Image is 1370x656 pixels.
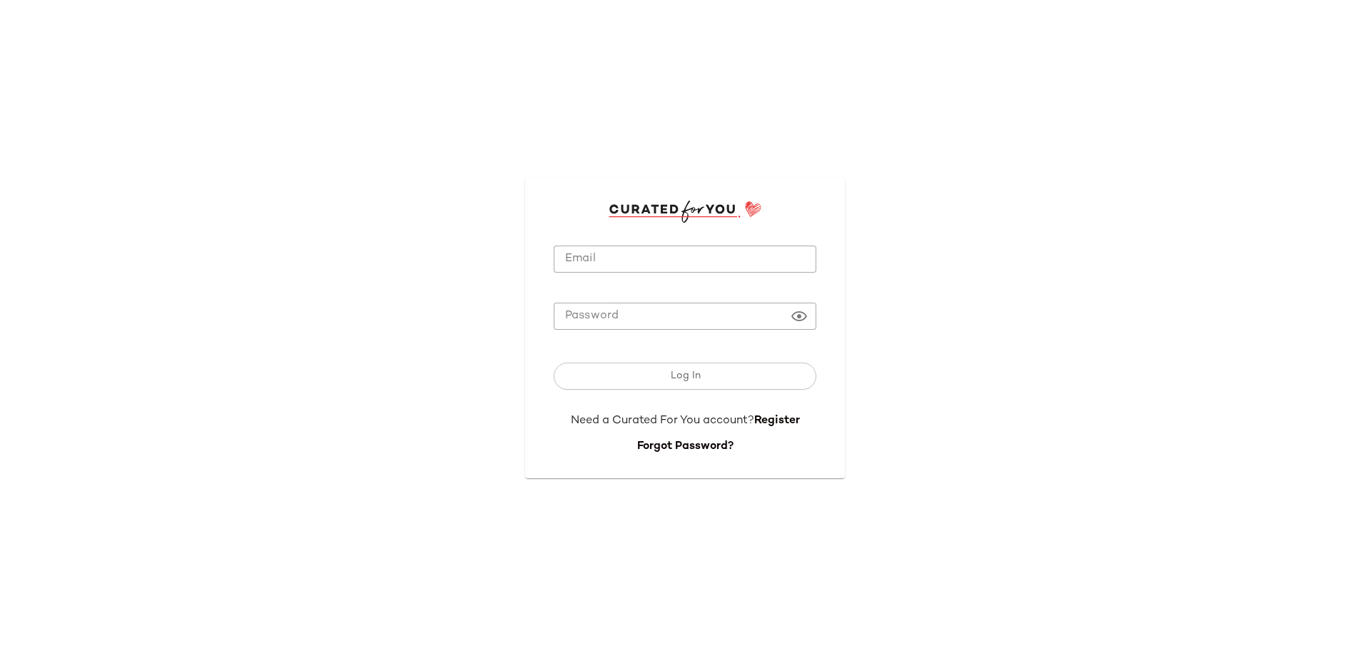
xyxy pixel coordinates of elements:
button: Log In [554,363,816,390]
a: Forgot Password? [637,440,734,453]
img: cfy_login_logo.DGdB1djN.svg [609,201,762,222]
a: Register [754,415,800,427]
span: Log In [669,370,700,382]
span: Need a Curated For You account? [571,415,754,427]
